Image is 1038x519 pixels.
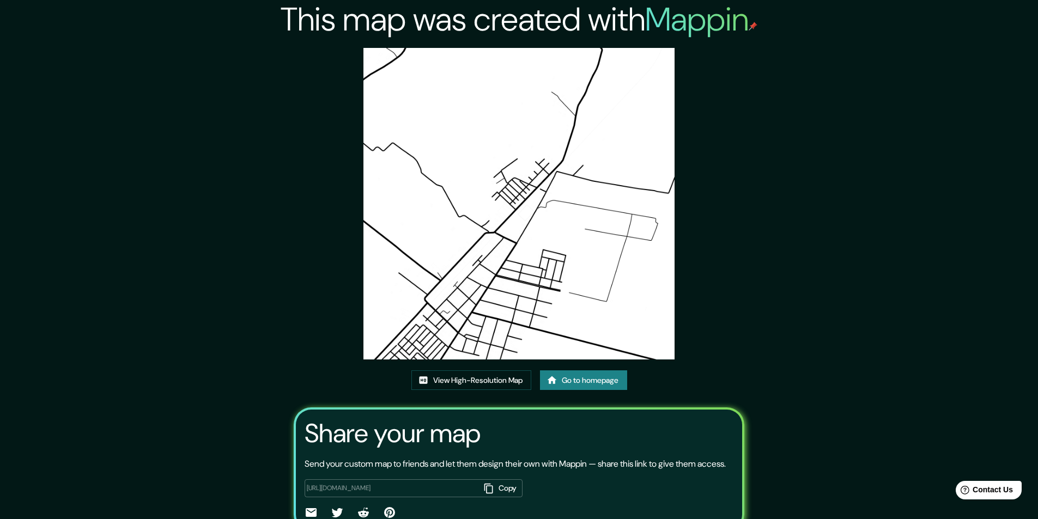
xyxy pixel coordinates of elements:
[941,477,1026,507] iframe: Help widget launcher
[480,479,523,497] button: Copy
[540,370,627,390] a: Go to homepage
[305,457,726,471] p: Send your custom map to friends and let them design their own with Mappin — share this link to gi...
[749,22,757,30] img: mappin-pin
[305,418,481,449] h3: Share your map
[363,48,675,359] img: created-map
[411,370,531,390] a: View High-Resolution Map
